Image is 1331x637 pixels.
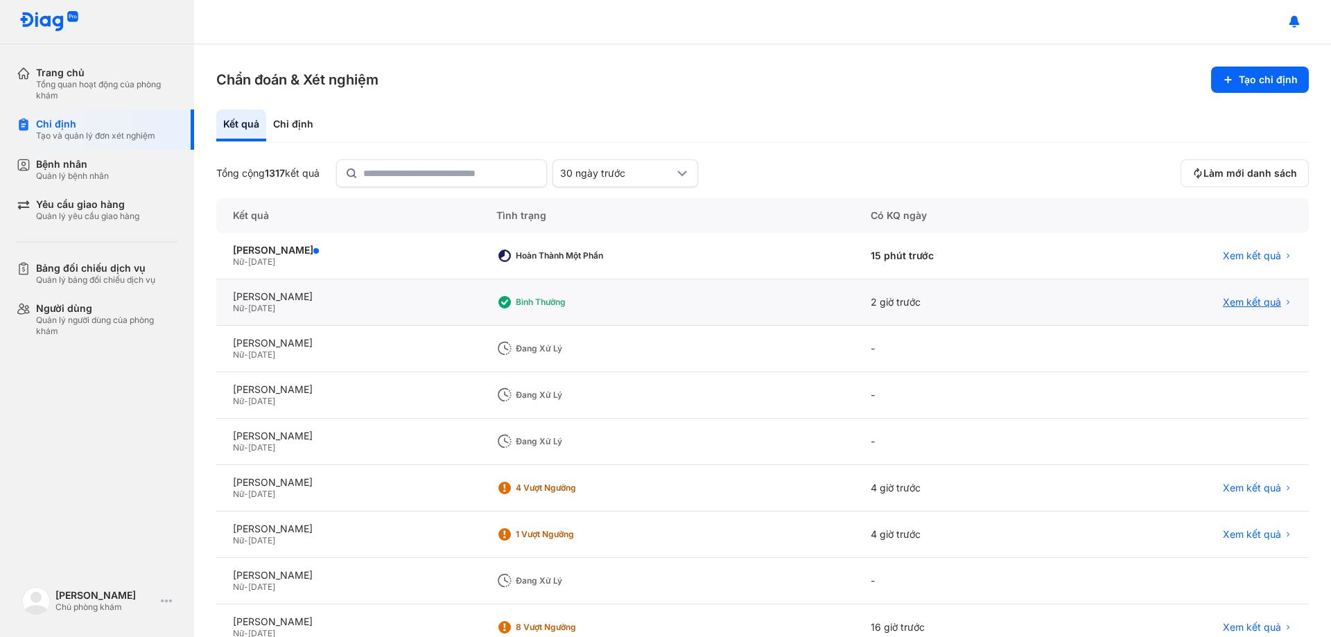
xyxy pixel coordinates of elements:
button: Tạo chỉ định [1211,67,1309,93]
div: [PERSON_NAME] [55,589,155,602]
span: - [244,396,248,406]
div: [PERSON_NAME] [233,244,463,256]
span: Nữ [233,256,244,267]
div: - [854,326,1082,372]
div: Kết quả [216,198,480,233]
span: [DATE] [248,489,275,499]
span: - [244,442,248,453]
span: Nữ [233,442,244,453]
div: 2 giờ trước [854,279,1082,326]
div: 1 Vượt ngưỡng [516,529,627,540]
div: Người dùng [36,302,177,315]
div: [PERSON_NAME] [233,430,463,442]
span: [DATE] [248,582,275,592]
div: Đang xử lý [516,390,627,401]
span: Nữ [233,489,244,499]
div: Quản lý người dùng của phòng khám [36,315,177,337]
span: - [244,489,248,499]
div: Chủ phòng khám [55,602,155,613]
div: - [854,419,1082,465]
div: Chỉ định [36,118,155,130]
span: - [244,349,248,360]
div: Bình thường [516,297,627,308]
div: Đang xử lý [516,436,627,447]
span: [DATE] [248,256,275,267]
div: Kết quả [216,110,266,141]
span: [DATE] [248,349,275,360]
div: [PERSON_NAME] [233,523,463,535]
span: [DATE] [248,303,275,313]
span: Nữ [233,396,244,406]
div: 30 ngày trước [560,167,674,180]
span: Xem kết quả [1223,250,1281,262]
span: Nữ [233,303,244,313]
div: Tạo và quản lý đơn xét nghiệm [36,130,155,141]
span: Xem kết quả [1223,482,1281,494]
div: [PERSON_NAME] [233,383,463,396]
span: Nữ [233,535,244,546]
div: Bảng đối chiếu dịch vụ [36,262,155,274]
div: Tổng quan hoạt động của phòng khám [36,79,177,101]
div: [PERSON_NAME] [233,290,463,303]
span: Nữ [233,349,244,360]
span: - [244,535,248,546]
div: Đang xử lý [516,343,627,354]
div: Chỉ định [266,110,320,141]
h3: Chẩn đoán & Xét nghiệm [216,70,379,89]
div: Đang xử lý [516,575,627,586]
img: logo [22,587,50,615]
div: Tổng cộng kết quả [216,167,320,180]
div: [PERSON_NAME] [233,569,463,582]
div: - [854,558,1082,604]
div: Tình trạng [480,198,853,233]
div: 8 Vượt ngưỡng [516,622,627,633]
div: 4 giờ trước [854,465,1082,512]
span: 1317 [265,167,285,179]
span: Làm mới danh sách [1203,167,1297,180]
span: [DATE] [248,535,275,546]
span: Xem kết quả [1223,296,1281,308]
span: [DATE] [248,442,275,453]
div: Quản lý yêu cầu giao hàng [36,211,139,222]
div: [PERSON_NAME] [233,337,463,349]
div: - [854,372,1082,419]
div: Trang chủ [36,67,177,79]
div: Có KQ ngày [854,198,1082,233]
img: logo [19,11,79,33]
div: Quản lý bệnh nhân [36,171,109,182]
div: 4 Vượt ngưỡng [516,482,627,494]
div: 4 giờ trước [854,512,1082,558]
span: - [244,303,248,313]
div: 15 phút trước [854,233,1082,279]
span: Xem kết quả [1223,528,1281,541]
div: [PERSON_NAME] [233,616,463,628]
div: Hoàn thành một phần [516,250,627,261]
div: Quản lý bảng đối chiếu dịch vụ [36,274,155,286]
button: Làm mới danh sách [1181,159,1309,187]
div: Bệnh nhân [36,158,109,171]
span: - [244,256,248,267]
div: Yêu cầu giao hàng [36,198,139,211]
div: [PERSON_NAME] [233,476,463,489]
span: [DATE] [248,396,275,406]
span: Nữ [233,582,244,592]
span: - [244,582,248,592]
span: Xem kết quả [1223,621,1281,634]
